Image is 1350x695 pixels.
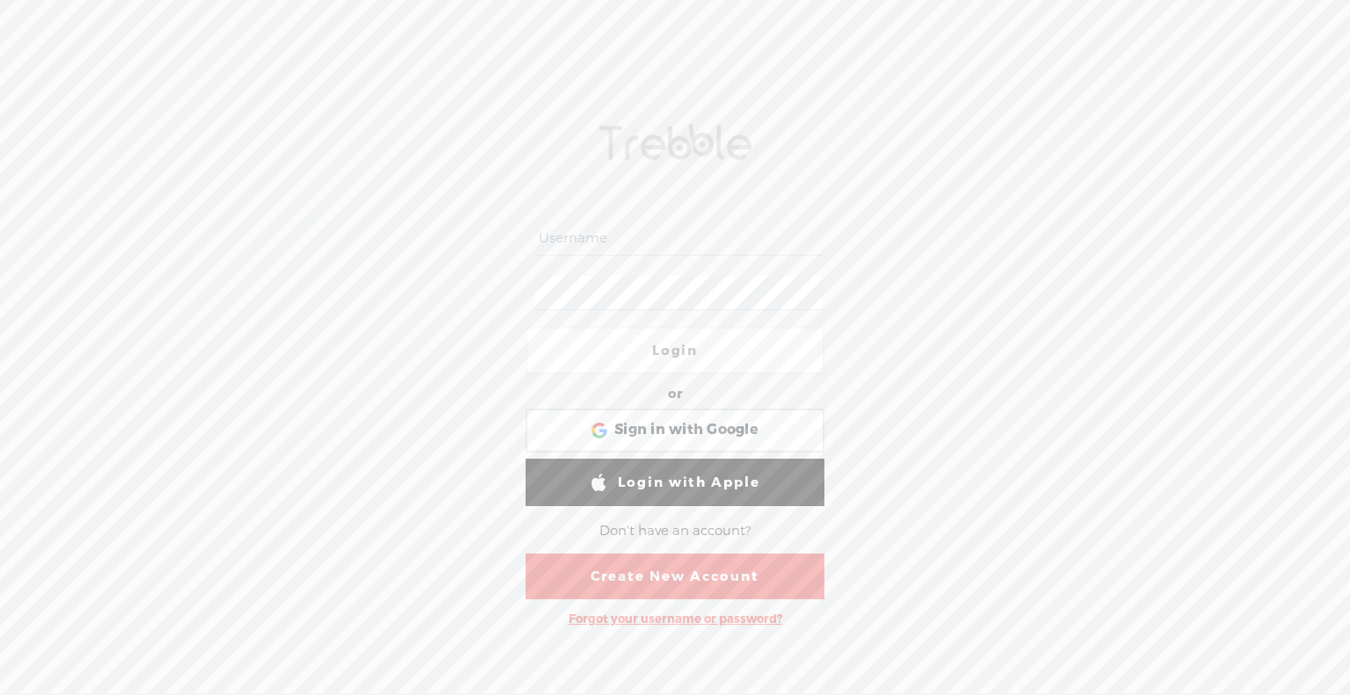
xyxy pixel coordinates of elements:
[560,603,791,635] div: Forgot your username or password?
[535,221,821,256] input: Username
[526,409,824,452] div: Sign in with Google
[526,554,824,599] a: Create New Account
[526,459,824,506] a: Login with Apple
[668,380,682,409] div: or
[599,513,751,550] div: Don't have an account?
[526,327,824,374] a: Login
[614,421,758,439] span: Sign in with Google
